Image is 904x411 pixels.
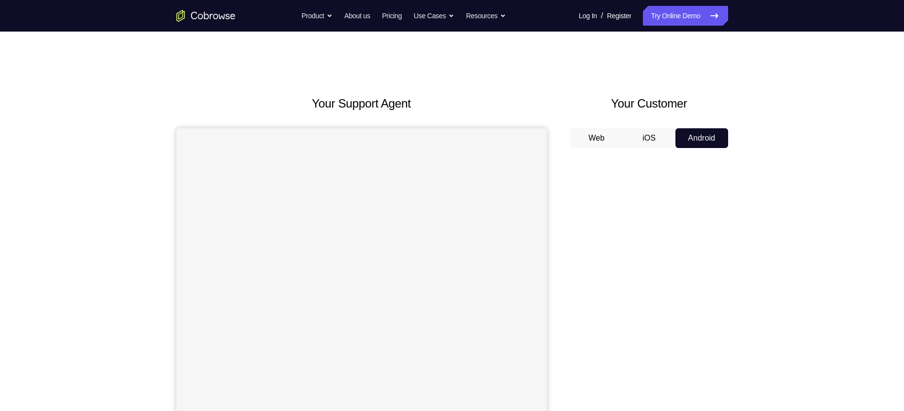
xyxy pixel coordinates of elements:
button: Use Cases [414,6,454,26]
a: Pricing [382,6,402,26]
a: Try Online Demo [643,6,728,26]
a: About us [344,6,370,26]
a: Log In [579,6,597,26]
button: iOS [623,128,675,148]
a: Register [607,6,631,26]
button: Web [570,128,623,148]
a: Go to the home page [176,10,235,22]
span: / [601,10,603,22]
h2: Your Customer [570,95,728,112]
button: Product [301,6,333,26]
h2: Your Support Agent [176,95,547,112]
button: Android [675,128,728,148]
button: Resources [466,6,506,26]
